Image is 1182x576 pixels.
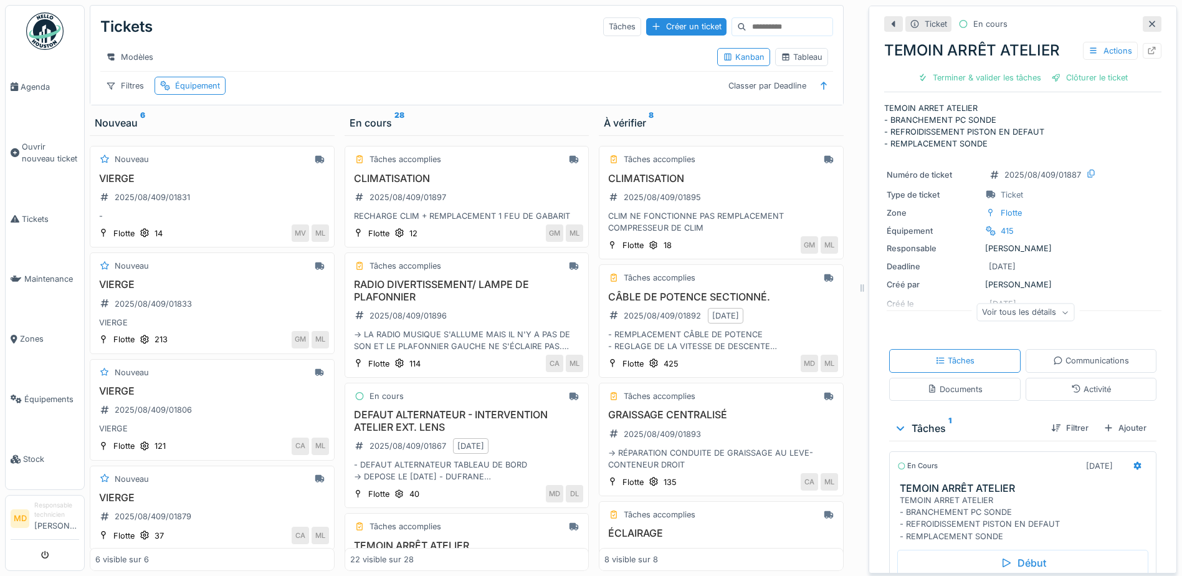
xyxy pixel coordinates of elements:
div: Numéro de ticket [887,169,980,181]
sup: 6 [140,115,145,130]
div: Flotte [1001,207,1022,219]
div: 18 [664,239,672,251]
div: ML [821,236,838,254]
div: [PERSON_NAME] [887,242,1159,254]
li: [PERSON_NAME] [34,501,79,537]
div: Type de ticket [887,189,980,201]
div: Responsable technicien [34,501,79,520]
div: ML [312,438,329,455]
div: CLIM NE FONCTIONNE PAS REMPLACEMENT COMPRESSEUR DE CLIM [604,210,838,234]
div: En cours [973,18,1008,30]
div: ML [821,473,838,491]
a: Ouvrir nouveau ticket [6,117,84,189]
div: Kanban [723,51,765,63]
div: ML [821,355,838,372]
h3: DEFAUT ALTERNATEUR - INTERVENTION ATELIER EXT. LENS [350,409,584,433]
h3: ÉCLAIRAGE [604,527,838,539]
div: 8 visible sur 8 [604,554,658,565]
div: 425 [664,358,679,370]
div: Flotte [622,476,644,488]
div: Flotte [113,530,135,542]
div: 2025/08/409/01887 [1004,169,1081,181]
div: En cours [350,115,584,130]
sup: 8 [649,115,654,130]
div: En cours [369,390,404,402]
div: Équipement [887,225,980,237]
span: Stock [23,453,79,465]
div: 37 [155,530,164,542]
span: Zones [20,333,79,345]
div: Nouveau [115,473,149,485]
div: Tâches accomplies [369,521,441,532]
div: Communications [1053,355,1129,367]
div: En cours [897,461,938,471]
div: Tâches accomplies [369,153,441,165]
div: Terminer & valider les tâches [913,69,1046,86]
div: GM [546,224,563,242]
div: Actions [1083,42,1138,60]
div: 40 [409,488,419,500]
div: 12 [409,228,417,239]
a: Maintenance [6,249,84,309]
div: ML [312,331,329,348]
div: 415 [1001,225,1014,237]
div: Flotte [368,488,389,500]
div: 2025/08/409/01897 [369,191,446,203]
div: Filtres [100,77,150,95]
div: À vérifier [604,115,839,130]
div: Tickets [100,11,153,43]
div: [DATE] [1086,460,1113,472]
div: Tâches accomplies [624,509,695,521]
span: Agenda [21,81,79,93]
div: Flotte [113,334,135,345]
div: Nouveau [95,115,330,130]
h3: TEMOIN ARRÊT ATELIER [350,540,584,552]
span: Tickets [22,213,79,225]
p: TEMOIN ARRET ATELIER - BRANCHEMENT PC SONDE - REFROIDISSEMENT PISTON EN DEFAUT - REMPLACEMENT SONDE [884,102,1161,150]
div: Flotte [622,239,644,251]
div: Tâches [603,17,641,36]
h3: TEMOIN ARRÊT ATELIER [900,482,1151,494]
div: Flotte [113,440,135,452]
a: Zones [6,309,84,369]
div: RECHARGE CLIM + REMPLACEMENT 1 FEU DE GABARIT [350,210,584,222]
h3: VIERGE [95,279,329,290]
div: Flotte [368,228,389,239]
div: MV [292,224,309,242]
div: 2025/08/409/01879 [115,511,191,522]
div: TEMOIN ARRET ATELIER - BRANCHEMENT PC SONDE - REFROIDISSEMENT PISTON EN DEFAUT - REMPLACEMENT SONDE [900,494,1151,542]
div: 2025/08/409/01806 [115,404,192,416]
img: Badge_color-CXgf-gQk.svg [26,12,64,50]
div: Tâches accomplies [624,272,695,284]
div: DL [566,485,583,502]
div: 2025/08/409/01882 [624,547,701,559]
div: 2025/08/409/01892 [624,310,701,322]
div: Équipement [175,80,220,92]
div: Tâches [894,421,1041,436]
div: - DEFAUT ALTERNATEUR TABLEAU DE BORD -> DEPOSE LE [DATE] - DUFRANE -> RETOUR LE ? [350,459,584,482]
div: Créer un ticket [646,18,727,35]
div: 6 visible sur 6 [95,554,149,565]
div: TEMOIN ARRÊT ATELIER [884,39,1161,62]
div: Tâches [935,355,975,367]
div: Nouveau [115,260,149,272]
div: Ajouter [1099,420,1151,436]
div: Activité [1071,383,1111,395]
div: 2025/08/409/01831 [115,191,190,203]
div: Zone [887,207,980,219]
div: Ticket [925,18,947,30]
div: 2025/08/409/01867 [369,440,446,452]
sup: 28 [394,115,404,130]
div: Deadline [887,261,980,272]
h3: RADIO DIVERTISSEMENT/ LAMPE DE PLAFONNIER [350,279,584,302]
div: VIERGE [95,317,329,329]
h3: VIERGE [95,492,329,504]
div: Voir tous les détails [976,304,1074,322]
sup: 1 [948,421,951,436]
div: Flotte [622,358,644,370]
div: Flotte [113,228,135,239]
h3: VIERGE [95,385,329,397]
div: Responsable [887,242,980,254]
div: Nouveau [115,153,149,165]
div: - [95,210,329,222]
